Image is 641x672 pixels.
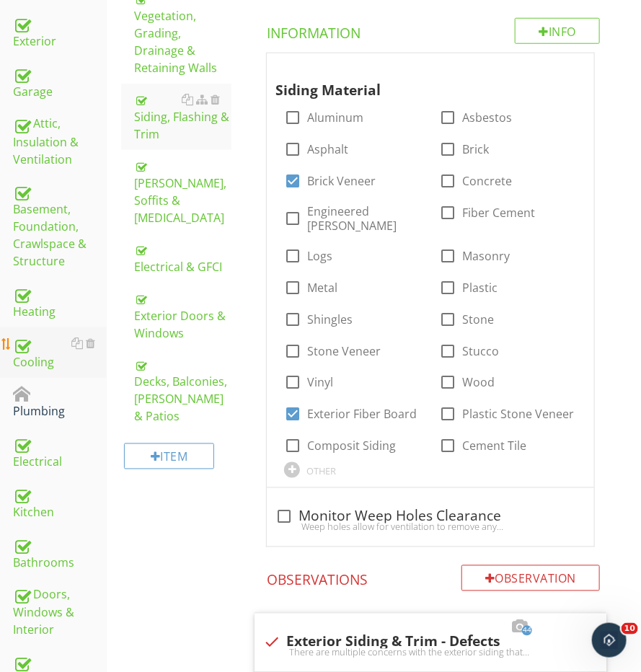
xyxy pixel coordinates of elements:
div: Weep holes allow for ventilation to remove any moisture from behind the brick. Some of the weep h... [275,521,585,533]
div: Exterior [13,14,107,50]
h4: Information [267,18,600,43]
div: Decks, Balconies, [PERSON_NAME] & Patios [134,356,231,425]
div: Doors, Windows & Interior [13,586,107,640]
label: Plastic Stone Veneer [462,407,574,422]
label: Exterior Fiber Board [307,407,417,422]
div: Kitchen [13,485,107,521]
label: Stone Veneer [307,344,381,358]
label: Metal [307,280,337,295]
label: Wood [462,376,495,390]
div: Cooling [13,335,107,371]
div: Attic, Insulation & Ventilation [13,115,107,168]
div: Siding, Flashing & Trim [134,91,231,143]
iframe: Intercom live chat [592,623,627,658]
div: OTHER [306,466,336,477]
label: Concrete [462,174,512,188]
div: Info [515,18,600,44]
label: Composit Siding [307,439,396,454]
div: Electrical & GFCI [134,241,231,275]
div: Siding Material [275,59,570,101]
div: Bathrooms [13,536,107,572]
label: Vinyl [307,376,333,390]
label: Asbestos [462,110,512,125]
label: Brick Veneer [307,174,376,188]
div: Basement, Foundation, Crawlspace & Structure [13,182,107,270]
label: Stucco [462,344,499,358]
div: Heating [13,284,107,320]
div: [PERSON_NAME], Soffits & [MEDICAL_DATA] [134,157,231,226]
span: 44 [522,626,532,636]
label: Engineered [PERSON_NAME] [307,204,422,233]
div: Garage [13,64,107,100]
div: There are multiple concerns with the exterior siding that should be evaluate and addressed by a q... [263,647,598,658]
div: Observation [461,565,600,591]
div: Plumbing [13,385,107,421]
label: Aluminum [307,110,363,125]
label: Masonry [462,249,510,263]
label: Logs [307,249,332,263]
label: Asphalt [307,142,348,156]
label: Cement Tile [462,439,526,454]
label: Plastic [462,280,498,295]
label: Brick [462,142,489,156]
div: Item [124,443,214,469]
div: Exterior Doors & Windows [134,290,231,342]
label: Fiber Cement [462,205,535,220]
label: Shingles [307,312,353,327]
div: Electrical [13,435,107,471]
span: 10 [622,623,638,635]
h4: Observations [267,565,600,590]
label: Stone [462,312,494,327]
